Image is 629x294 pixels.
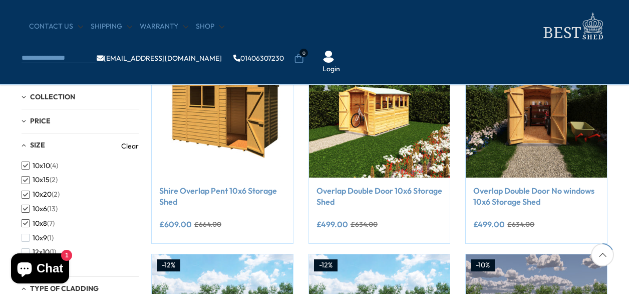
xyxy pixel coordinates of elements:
[30,140,45,150] span: Size
[121,141,139,151] a: Clear
[159,220,192,228] ins: £609.00
[22,245,56,259] button: 12x10
[47,219,55,228] span: (7)
[22,231,54,245] button: 10x9
[473,185,599,208] a: Overlap Double Door No windows 10x6 Storage Shed
[157,259,180,271] div: -12%
[30,116,51,125] span: Price
[33,176,50,184] span: 10x15
[33,162,50,170] span: 10x10
[473,220,505,228] ins: £499.00
[47,234,54,242] span: (1)
[30,92,75,101] span: Collection
[507,221,534,228] del: £634.00
[323,51,335,63] img: User Icon
[22,173,58,187] button: 10x15
[317,185,443,208] a: Overlap Double Door 10x6 Storage Shed
[194,221,221,228] del: £664.00
[22,187,60,202] button: 10x20
[471,259,495,271] div: -10%
[299,49,308,57] span: 0
[30,284,99,293] span: Type of Cladding
[50,248,56,256] span: (1)
[323,64,340,74] a: Login
[8,253,72,286] inbox-online-store-chat: Shopify online store chat
[50,176,58,184] span: (2)
[33,219,47,228] span: 10x8
[91,22,132,32] a: Shipping
[294,54,304,64] a: 0
[22,202,58,216] button: 10x6
[152,36,293,178] img: Shire Overlap Pent 10x6 Storage Shed - Best Shed
[317,220,348,228] ins: £499.00
[140,22,188,32] a: Warranty
[29,22,83,32] a: CONTACT US
[22,159,58,173] button: 10x10
[159,185,285,208] a: Shire Overlap Pent 10x6 Storage Shed
[47,205,58,213] span: (13)
[196,22,224,32] a: Shop
[314,259,338,271] div: -12%
[33,248,50,256] span: 12x10
[52,190,60,199] span: (2)
[351,221,378,228] del: £634.00
[33,205,47,213] span: 10x6
[22,216,55,231] button: 10x8
[233,55,284,62] a: 01406307230
[97,55,222,62] a: [EMAIL_ADDRESS][DOMAIN_NAME]
[33,190,52,199] span: 10x20
[537,10,607,43] img: logo
[50,162,58,170] span: (4)
[33,234,47,242] span: 10x9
